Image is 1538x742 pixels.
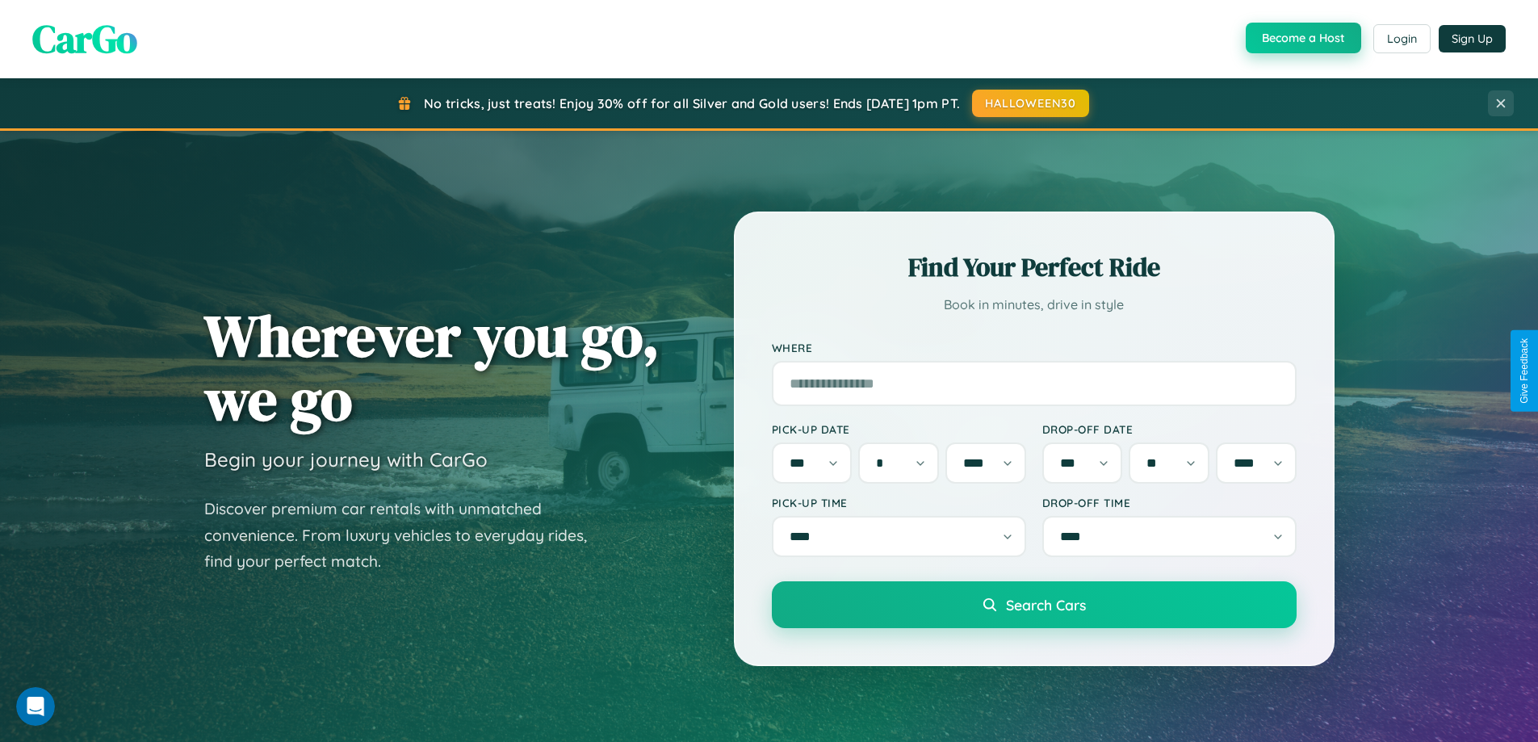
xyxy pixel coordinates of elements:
button: Become a Host [1246,23,1361,53]
span: Search Cars [1006,596,1086,614]
h2: Find Your Perfect Ride [772,249,1297,285]
label: Pick-up Time [772,496,1026,509]
button: Search Cars [772,581,1297,628]
h1: Wherever you go, we go [204,304,660,431]
div: Give Feedback [1519,338,1530,404]
label: Drop-off Time [1042,496,1297,509]
label: Pick-up Date [772,422,1026,436]
button: Sign Up [1439,25,1506,52]
button: HALLOWEEN30 [972,90,1089,117]
h3: Begin your journey with CarGo [204,447,488,472]
label: Where [772,341,1297,354]
p: Discover premium car rentals with unmatched convenience. From luxury vehicles to everyday rides, ... [204,496,608,575]
span: No tricks, just treats! Enjoy 30% off for all Silver and Gold users! Ends [DATE] 1pm PT. [424,95,960,111]
p: Book in minutes, drive in style [772,293,1297,317]
span: CarGo [32,12,137,65]
button: Login [1373,24,1431,53]
iframe: Intercom live chat [16,687,55,726]
label: Drop-off Date [1042,422,1297,436]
